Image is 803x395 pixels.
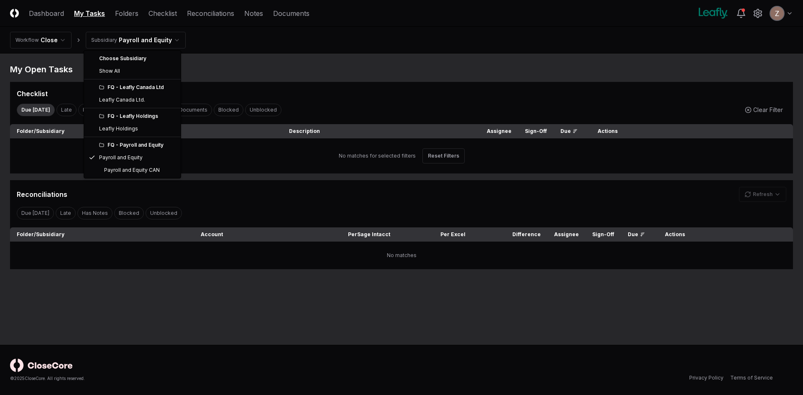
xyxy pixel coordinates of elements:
[99,141,176,149] div: FQ - Payroll and Equity
[99,112,176,120] div: FQ - Leafly Holdings
[99,166,160,174] div: Payroll and Equity CAN
[99,154,143,161] div: Payroll and Equity
[99,84,176,91] div: FQ - Leafly Canada Ltd
[99,96,145,104] div: Leafly Canada Ltd.
[99,125,138,133] div: Leafly Holdings
[99,67,120,75] span: Show All
[86,52,179,65] div: Choose Subsidiary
